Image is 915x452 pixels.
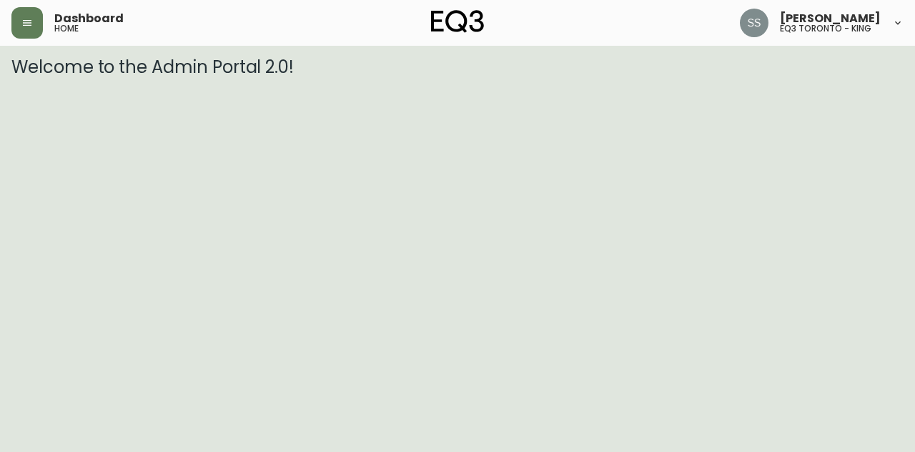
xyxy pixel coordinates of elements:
span: [PERSON_NAME] [780,13,881,24]
img: logo [431,10,484,33]
h5: eq3 toronto - king [780,24,871,33]
h5: home [54,24,79,33]
h3: Welcome to the Admin Portal 2.0! [11,57,904,77]
img: f1b6f2cda6f3b51f95337c5892ce6799 [740,9,768,37]
span: Dashboard [54,13,124,24]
